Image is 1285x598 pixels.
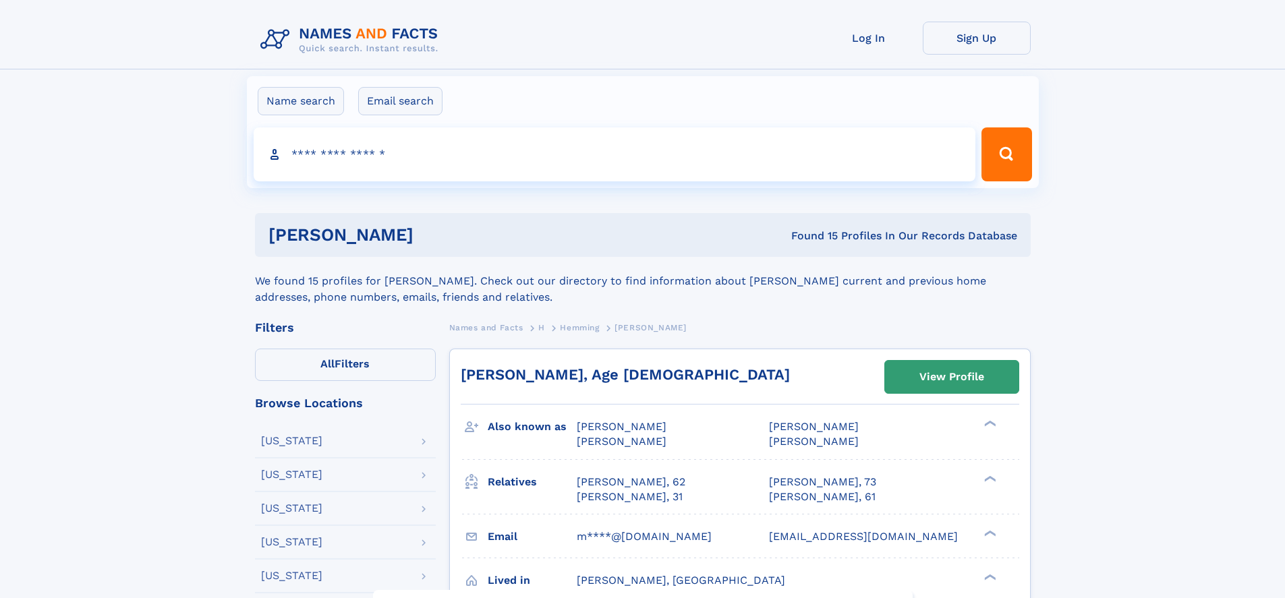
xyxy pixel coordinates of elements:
[488,415,577,438] h3: Also known as
[577,420,666,433] span: [PERSON_NAME]
[449,319,523,336] a: Names and Facts
[261,537,322,547] div: [US_STATE]
[488,471,577,494] h3: Relatives
[261,570,322,581] div: [US_STATE]
[258,87,344,115] label: Name search
[254,127,976,181] input: search input
[885,361,1019,393] a: View Profile
[538,323,545,332] span: H
[577,475,685,489] a: [PERSON_NAME], 62
[602,229,1017,243] div: Found 15 Profiles In Our Records Database
[769,530,958,543] span: [EMAIL_ADDRESS][DOMAIN_NAME]
[538,319,545,336] a: H
[488,569,577,592] h3: Lived in
[577,489,683,504] a: [PERSON_NAME], 31
[255,349,436,381] label: Filters
[255,397,436,409] div: Browse Locations
[769,435,859,448] span: [PERSON_NAME]
[923,22,1031,55] a: Sign Up
[261,469,322,480] div: [US_STATE]
[255,22,449,58] img: Logo Names and Facts
[615,323,687,332] span: [PERSON_NAME]
[815,22,923,55] a: Log In
[577,574,785,587] span: [PERSON_NAME], [GEOGRAPHIC_DATA]
[461,366,790,383] a: [PERSON_NAME], Age [DEMOGRAPHIC_DATA]
[255,322,436,334] div: Filters
[255,257,1031,305] div: We found 15 profiles for [PERSON_NAME]. Check out our directory to find information about [PERSON...
[560,319,599,336] a: Hemming
[320,357,335,370] span: All
[261,436,322,446] div: [US_STATE]
[919,361,984,392] div: View Profile
[981,127,1031,181] button: Search Button
[488,525,577,548] h3: Email
[981,529,997,537] div: ❯
[358,87,442,115] label: Email search
[560,323,599,332] span: Hemming
[981,572,997,581] div: ❯
[981,419,997,428] div: ❯
[769,489,876,504] a: [PERSON_NAME], 61
[981,474,997,483] div: ❯
[769,420,859,433] span: [PERSON_NAME]
[577,435,666,448] span: [PERSON_NAME]
[268,227,602,243] h1: [PERSON_NAME]
[769,475,876,489] a: [PERSON_NAME], 73
[261,503,322,514] div: [US_STATE]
